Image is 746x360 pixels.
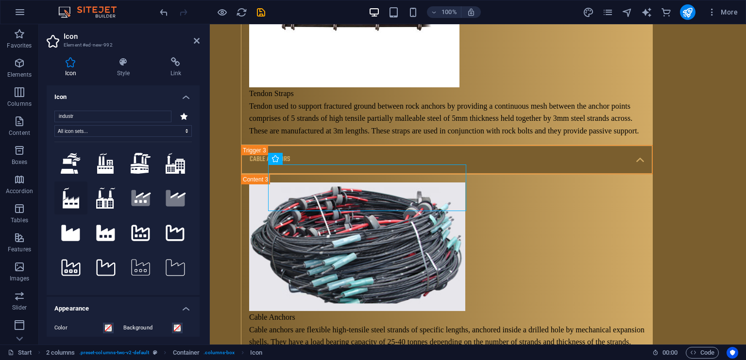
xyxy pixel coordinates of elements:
[250,347,262,359] span: Click to select. Double-click to edit
[89,147,122,180] button: Industries Alt-2 (IcoFont)
[124,147,157,180] button: Industries Alt-3 (IcoFont)
[159,147,192,180] button: Industries Alt-4 (IcoFont)
[99,57,152,78] h4: Style
[255,7,267,18] i: Save (Ctrl+S)
[427,6,461,18] button: 100%
[54,251,87,284] button: Industry Windows (FontAwesome Light)
[8,347,32,359] a: Click to cancel selection. Double-click to open Pages
[159,251,192,284] button: Industry (FontAwesome Thin)
[6,187,33,195] p: Accordion
[602,7,613,18] i: Pages (Ctrl+Alt+S)
[686,347,719,359] button: Code
[583,7,594,18] i: Design (Ctrl+Alt+Y)
[10,275,30,282] p: Images
[54,216,87,249] button: Industry (FontAwesome Solid)
[652,347,678,359] h6: Session time
[89,251,122,284] button: Industry (FontAwesome Light)
[669,349,671,356] span: :
[89,216,122,249] button: Industry Windows (FontAwesome Solid)
[690,347,714,359] span: Code
[7,71,32,79] p: Elements
[47,85,200,103] h4: Icon
[622,7,633,18] i: Navigator
[56,6,129,18] img: Editor Logo
[8,245,31,253] p: Features
[9,129,30,137] p: Content
[661,6,672,18] button: commerce
[124,216,157,249] button: Industry Windows (FontAwesome Regular)
[46,347,75,359] span: Click to select. Double-click to edit
[173,347,200,359] span: Click to select. Double-click to edit
[7,100,32,108] p: Columns
[467,8,475,16] i: On resize automatically adjust zoom level to fit chosen device.
[54,181,87,214] button: Industries Alt-5 (IcoFont)
[441,6,457,18] h6: 100%
[203,347,235,359] span: . columns-box
[64,32,200,41] h2: Icon
[622,6,633,18] button: navigator
[641,7,652,18] i: AI Writer
[54,111,171,122] input: Search icons (square, star half, etc.)
[661,7,672,18] i: Commerce
[703,4,742,20] button: More
[641,6,653,18] button: text_generator
[680,4,695,20] button: publish
[159,216,192,249] button: Industry (FontAwesome Regular)
[123,322,172,334] label: Background
[602,6,614,18] button: pages
[152,57,200,78] h4: Link
[7,42,32,49] p: Favorites
[662,347,678,359] span: 00 00
[47,57,99,78] h4: Icon
[153,350,157,355] i: This element is a customizable preset
[682,7,693,18] i: Publish
[124,251,157,284] button: Industry Windows (FontAwesome Thin)
[46,347,262,359] nav: breadcrumb
[176,111,192,122] div: Star (IcoFont)
[707,7,738,17] span: More
[236,6,247,18] button: reload
[79,347,150,359] span: . preset-columns-two-v2-default
[89,181,122,214] button: Industries (IcoFont)
[124,181,157,214] button: Industry Windows (FontAwesome Duotone)
[54,322,103,334] label: Color
[54,147,87,180] button: Industries Alt-1 (IcoFont)
[64,41,180,49] h3: Element #ed-new-992
[255,6,267,18] button: save
[158,6,170,18] button: undo
[47,297,200,314] h4: Appearance
[158,7,170,18] i: Undo: Add element (Ctrl+Z)
[583,6,594,18] button: design
[159,181,192,214] button: Industry (FontAwesome Duotone)
[727,347,738,359] button: Usercentrics
[11,216,28,224] p: Tables
[12,304,27,311] p: Slider
[12,158,28,166] p: Boxes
